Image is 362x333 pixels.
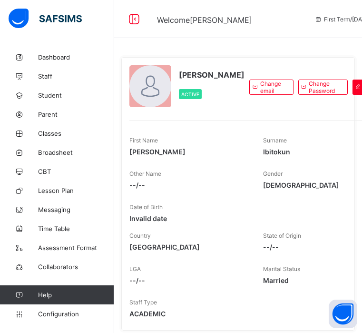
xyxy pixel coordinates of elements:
span: Help [38,291,114,299]
span: Marital Status [263,265,300,272]
span: [PERSON_NAME] [179,70,245,80]
span: Surname [263,137,287,144]
span: State of Origin [263,232,301,239]
span: Assessment Format [38,244,114,252]
span: Change email [260,80,286,94]
span: Change Password [309,80,340,94]
button: Open asap [329,300,357,328]
span: LGA [129,265,141,272]
span: Time Table [38,225,114,232]
span: Gender [263,170,283,177]
span: Collaborators [38,263,114,271]
span: Other Name [129,170,161,177]
span: Welcome [PERSON_NAME] [157,15,252,25]
span: [PERSON_NAME] [129,148,249,156]
span: Student [38,91,114,99]
span: Invalid date [129,214,249,222]
span: --/-- [129,181,249,189]
span: Messaging [38,206,114,213]
span: ACADEMIC [129,310,249,318]
span: --/-- [129,276,249,284]
span: [GEOGRAPHIC_DATA] [129,243,249,251]
span: Active [181,91,199,97]
span: CBT [38,168,114,175]
span: Lesson Plan [38,187,114,194]
span: Date of Birth [129,203,163,211]
span: Staff Type [129,299,157,306]
span: Staff [38,72,114,80]
span: Classes [38,130,114,137]
span: Parent [38,111,114,118]
img: safsims [9,9,82,29]
span: Dashboard [38,53,114,61]
span: Country [129,232,151,239]
span: First Name [129,137,158,144]
span: Broadsheet [38,149,114,156]
span: Configuration [38,310,114,318]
